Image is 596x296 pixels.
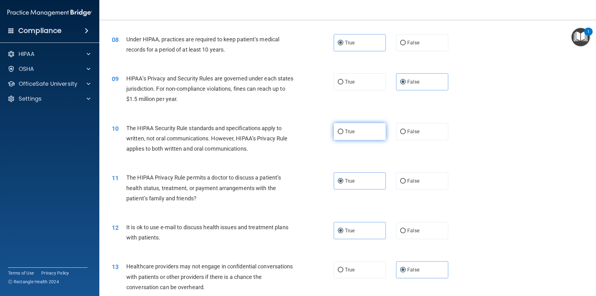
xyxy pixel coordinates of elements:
input: False [400,41,406,45]
span: 11 [112,174,119,182]
span: Under HIPAA, practices are required to keep patient’s medical records for a period of at least 10... [126,36,279,53]
p: OSHA [19,65,34,73]
input: True [338,130,343,134]
div: 1 [587,32,589,40]
input: True [338,80,343,84]
img: PMB logo [7,7,92,19]
span: True [345,79,354,85]
span: 13 [112,263,119,271]
span: True [345,267,354,273]
span: The HIPAA Security Rule standards and specifications apply to written, not oral communications. H... [126,125,287,152]
p: Settings [19,95,42,102]
p: HIPAA [19,50,34,58]
input: False [400,179,406,184]
a: OSHA [7,65,90,73]
span: 12 [112,224,119,231]
span: True [345,228,354,234]
span: False [407,228,419,234]
span: Healthcare providers may not engage in confidential conversations with patients or other provider... [126,263,293,290]
span: True [345,40,354,46]
h4: Compliance [18,26,61,35]
span: False [407,40,419,46]
span: HIPAA’s Privacy and Security Rules are governed under each states jurisdiction. For non-complianc... [126,75,294,102]
p: OfficeSafe University [19,80,77,88]
span: False [407,129,419,134]
span: 10 [112,125,119,132]
span: 09 [112,75,119,83]
input: True [338,41,343,45]
iframe: Drift Widget Chat Controller [565,253,589,277]
span: False [407,79,419,85]
input: False [400,130,406,134]
span: Ⓒ Rectangle Health 2024 [8,279,59,285]
a: OfficeSafe University [7,80,90,88]
span: The HIPAA Privacy Rule permits a doctor to discuss a patient’s health status, treatment, or payme... [126,174,281,201]
span: True [345,129,354,134]
input: True [338,229,343,233]
span: It is ok to use e-mail to discuss health issues and treatment plans with patients. [126,224,288,241]
span: 08 [112,36,119,43]
input: False [400,80,406,84]
a: Terms of Use [8,270,34,276]
a: Privacy Policy [41,270,69,276]
span: False [407,267,419,273]
input: True [338,179,343,184]
span: False [407,178,419,184]
a: Settings [7,95,90,102]
input: False [400,268,406,272]
button: Open Resource Center, 1 new notification [571,28,590,46]
a: HIPAA [7,50,90,58]
input: True [338,268,343,272]
span: True [345,178,354,184]
input: False [400,229,406,233]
